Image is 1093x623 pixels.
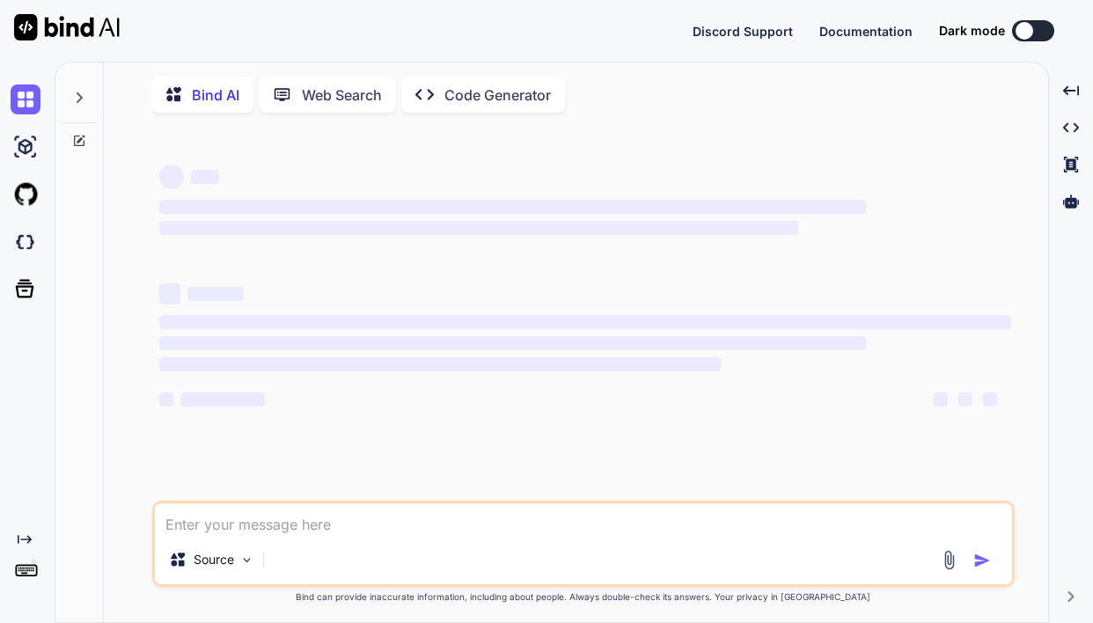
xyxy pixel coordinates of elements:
p: Code Generator [444,84,551,106]
img: darkCloudIdeIcon [11,227,40,257]
span: ‌ [180,392,265,407]
p: Bind AI [192,84,239,106]
span: ‌ [958,392,972,407]
img: githubLight [11,180,40,209]
span: ‌ [187,287,244,301]
span: Dark mode [939,22,1005,40]
span: ‌ [159,315,1011,329]
span: ‌ [934,392,948,407]
span: ‌ [983,392,997,407]
span: ‌ [191,170,219,184]
span: ‌ [159,165,184,189]
img: Bind AI [14,14,120,40]
span: ‌ [159,336,866,350]
p: Source [194,551,234,568]
p: Web Search [302,84,382,106]
img: chat [11,84,40,114]
img: Pick Models [239,553,254,568]
img: attachment [939,550,959,570]
img: icon [973,552,991,569]
img: ai-studio [11,132,40,162]
button: Documentation [819,22,913,40]
span: ‌ [159,392,173,407]
button: Discord Support [693,22,793,40]
p: Bind can provide inaccurate information, including about people. Always double-check its answers.... [152,590,1015,604]
span: ‌ [159,357,722,371]
span: Discord Support [693,24,793,39]
span: ‌ [159,200,866,214]
span: ‌ [159,283,180,304]
span: Documentation [819,24,913,39]
span: ‌ [159,221,798,235]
